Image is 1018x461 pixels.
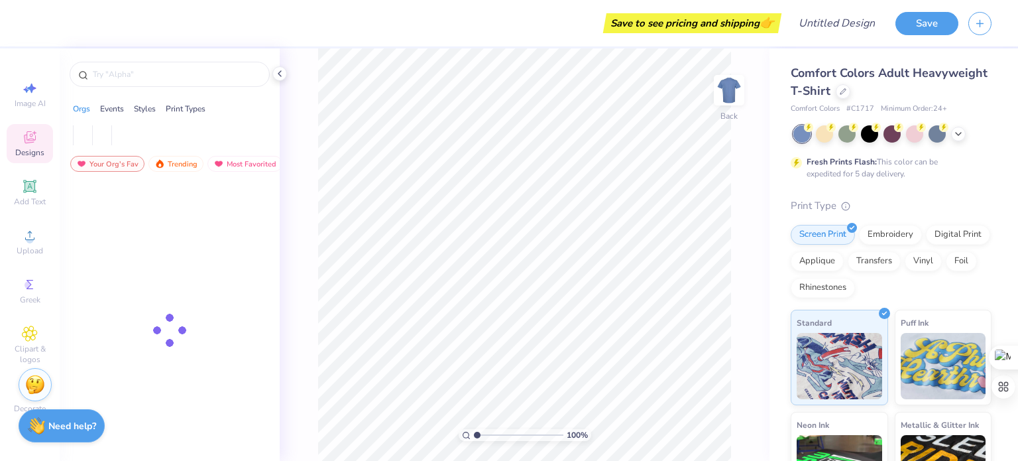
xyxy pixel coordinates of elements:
div: This color can be expedited for 5 day delivery. [807,156,970,180]
span: Comfort Colors Adult Heavyweight T-Shirt [791,65,988,99]
span: Add Text [14,196,46,207]
span: Puff Ink [901,316,929,330]
div: Screen Print [791,225,855,245]
span: Image AI [15,98,46,109]
div: Foil [946,251,977,271]
img: most_fav.gif [76,159,87,168]
span: Upload [17,245,43,256]
div: Print Types [166,103,205,115]
strong: Fresh Prints Flash: [807,157,877,167]
div: Rhinestones [791,278,855,298]
div: Events [100,103,124,115]
img: Back [716,77,742,103]
div: Save to see pricing and shipping [606,13,778,33]
span: 👉 [760,15,774,31]
img: most_fav.gif [213,159,224,168]
img: Standard [797,333,882,399]
div: Back [720,110,738,122]
span: Designs [15,147,44,158]
input: Untitled Design [788,10,885,36]
div: Styles [134,103,156,115]
input: Try "Alpha" [91,68,261,81]
span: Decorate [14,403,46,414]
span: Minimum Order: 24 + [881,103,947,115]
div: Digital Print [926,225,990,245]
div: Embroidery [859,225,922,245]
span: Clipart & logos [7,344,53,365]
span: Comfort Colors [791,103,840,115]
strong: Need help? [48,420,96,432]
span: Greek [20,295,40,305]
div: Print Type [791,198,991,214]
span: Metallic & Glitter Ink [901,418,979,432]
div: Applique [791,251,844,271]
div: Orgs [73,103,90,115]
span: Standard [797,316,832,330]
img: trending.gif [154,159,165,168]
img: Puff Ink [901,333,986,399]
div: Vinyl [905,251,942,271]
div: Trending [148,156,203,172]
button: Save [895,12,958,35]
span: 100 % [567,429,588,441]
span: # C1717 [846,103,874,115]
span: Neon Ink [797,418,829,432]
div: Your Org's Fav [70,156,144,172]
div: Most Favorited [207,156,282,172]
div: Transfers [848,251,901,271]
